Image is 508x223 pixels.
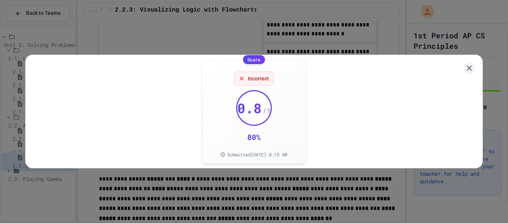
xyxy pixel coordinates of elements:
span: Incorrect [248,75,269,82]
span: Submitted [DATE] 8:15 AM [227,152,287,157]
span: / 1 [263,105,271,116]
div: Score [243,55,265,64]
div: 80 % [247,132,261,142]
span: 0.8 [237,101,262,115]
